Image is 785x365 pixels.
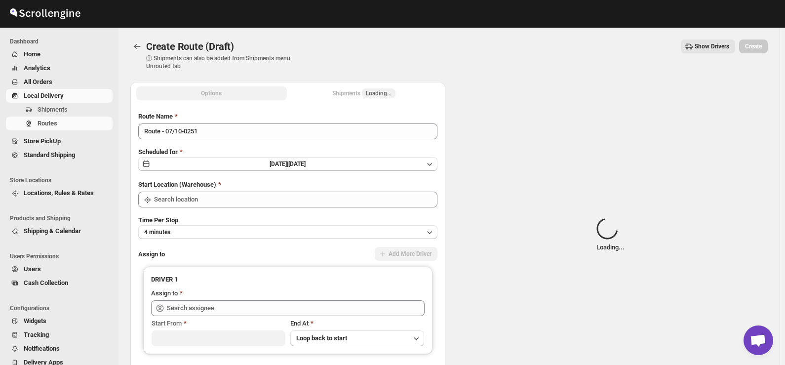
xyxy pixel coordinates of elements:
span: Shipments [38,106,68,113]
button: Cash Collection [6,276,113,290]
span: Locations, Rules & Rates [24,189,94,197]
button: Home [6,47,113,61]
div: Open chat [744,325,773,355]
span: [DATE] [288,161,306,167]
button: Users [6,262,113,276]
span: Configurations [10,304,114,312]
button: Tracking [6,328,113,342]
span: Users Permissions [10,252,114,260]
p: ⓘ Shipments can also be added from Shipments menu Unrouted tab [146,54,302,70]
span: Widgets [24,317,46,324]
span: Store PickUp [24,137,61,145]
span: Scheduled for [138,148,178,156]
span: Route Name [138,113,173,120]
span: Routes [38,120,57,127]
span: All Orders [24,78,52,85]
button: Shipments [6,103,113,117]
span: Loop back to start [296,334,347,342]
span: [DATE] | [270,161,288,167]
button: [DATE]|[DATE] [138,157,437,171]
input: Eg: Bengaluru Route [138,123,437,139]
button: Selected Shipments [289,86,439,100]
input: Search assignee [167,300,425,316]
span: Create Route (Draft) [146,41,234,52]
button: Loop back to start [290,330,424,346]
span: Tracking [24,331,49,338]
button: Analytics [6,61,113,75]
div: End At [290,319,424,328]
span: 4 minutes [144,228,170,236]
button: Widgets [6,314,113,328]
span: Products and Shipping [10,214,114,222]
span: Store Locations [10,176,114,184]
span: Cash Collection [24,279,68,286]
span: Assign to [138,250,165,258]
button: All Orders [6,75,113,89]
span: Notifications [24,345,60,352]
button: All Route Options [136,86,287,100]
span: Local Delivery [24,92,64,99]
button: Shipping & Calendar [6,224,113,238]
span: Time Per Stop [138,216,178,224]
button: Locations, Rules & Rates [6,186,113,200]
span: Analytics [24,64,50,72]
div: Assign to [151,288,178,298]
div: Loading... [596,218,625,252]
span: Shipping & Calendar [24,227,81,235]
span: Start Location (Warehouse) [138,181,216,188]
button: Show Drivers [681,40,735,53]
span: Dashboard [10,38,114,45]
span: Home [24,50,40,58]
button: Notifications [6,342,113,356]
span: Loading... [366,89,392,97]
div: Shipments [332,88,395,98]
span: Show Drivers [695,42,729,50]
button: 4 minutes [138,225,437,239]
span: Start From [152,320,182,327]
span: Users [24,265,41,273]
span: Options [201,89,222,97]
button: Routes [6,117,113,130]
h3: DRIVER 1 [151,275,425,284]
input: Search location [154,192,437,207]
span: Standard Shipping [24,151,75,159]
button: Routes [130,40,144,53]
